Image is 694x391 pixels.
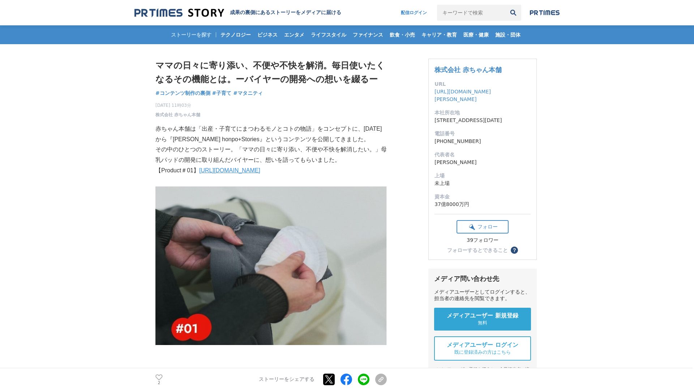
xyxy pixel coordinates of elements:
[350,25,386,44] a: ファイナンス
[218,25,254,44] a: テクノロジー
[254,25,280,44] a: ビジネス
[447,341,518,349] span: メディアユーザー ログイン
[457,237,509,244] div: 39フォロワー
[434,274,531,283] div: メディア問い合わせ先
[492,31,523,38] span: 施設・団体
[434,138,531,145] dd: [PHONE_NUMBER]
[434,336,531,361] a: メディアユーザー ログイン 既に登録済みの方はこちら
[434,151,531,159] dt: 代表者名
[199,167,260,173] a: [URL][DOMAIN_NAME]
[492,25,523,44] a: 施設・団体
[434,159,531,166] dd: [PERSON_NAME]
[308,31,349,38] span: ライフスタイル
[460,31,492,38] span: 医療・健康
[434,308,531,331] a: メディアユーザー 新規登録 無料
[155,59,387,87] h1: ママの日々に寄り添い、不便や不快を解消。毎日使いたくなるその機能とは。ーバイヤーの開発への想いを綴るー
[350,31,386,38] span: ファイナンス
[155,112,200,118] a: 株式会社 赤ちゃん本舗
[511,247,518,254] button: ？
[505,5,521,21] button: 検索
[155,124,387,145] p: 赤ちゃん本舗は「出産・子育てにまつわるモノとコトの物語」をコンセプトに、[DATE]から『[PERSON_NAME] honpo+Stories』というコンテンツを公開してきました。
[434,193,531,201] dt: 資本金
[155,186,387,345] img: thumbnail_1b444bc0-62eb-11f0-97c3-0d1d89e4d68a.jpg
[434,180,531,187] dd: 未上場
[212,90,232,96] span: #子育て
[454,349,511,356] span: 既に登録済みの方はこちら
[478,320,487,326] span: 無料
[434,172,531,180] dt: 上場
[134,8,341,18] a: 成果の裏側にあるストーリーをメディアに届ける 成果の裏側にあるストーリーをメディアに届ける
[308,25,349,44] a: ライフスタイル
[155,89,210,97] a: #コンテンツ制作の裏側
[460,25,492,44] a: 医療・健康
[434,89,491,102] a: [URL][DOMAIN_NAME][PERSON_NAME]
[434,117,531,124] dd: [STREET_ADDRESS][DATE]
[212,89,232,97] a: #子育て
[254,31,280,38] span: ビジネス
[155,102,200,109] span: [DATE] 11時03分
[134,8,224,18] img: 成果の裏側にあるストーリーをメディアに届ける
[434,109,531,117] dt: 本社所在地
[457,220,509,234] button: フォロー
[447,312,518,320] span: メディアユーザー 新規登録
[155,90,210,96] span: #コンテンツ制作の裏側
[218,31,254,38] span: テクノロジー
[155,144,387,165] p: その中のひとつのストーリー。「ママの日々に寄り添い、不便や不快を解消したい。」母乳パッドの開発に取り組んだバイヤーに、想いを語ってもらいました。
[281,25,307,44] a: エンタメ
[434,201,531,208] dd: 37億8000万円
[259,377,314,383] p: ストーリーをシェアする
[233,89,263,97] a: #マタニティ
[437,5,505,21] input: キーワードで検索
[434,130,531,138] dt: 電話番号
[387,25,418,44] a: 飲食・小売
[394,5,434,21] a: 配信ログイン
[512,248,517,253] span: ？
[447,248,508,253] div: フォローするとできること
[230,9,341,16] h2: 成果の裏側にあるストーリーをメディアに届ける
[387,31,418,38] span: 飲食・小売
[281,31,307,38] span: エンタメ
[419,31,460,38] span: キャリア・教育
[155,165,387,176] p: 【Product＃01】
[233,90,263,96] span: #マタニティ
[434,66,502,73] a: 株式会社 赤ちゃん本舗
[434,80,531,88] dt: URL
[419,25,460,44] a: キャリア・教育
[434,289,531,302] div: メディアユーザーとしてログインすると、担当者の連絡先を閲覧できます。
[155,381,163,385] p: 2
[530,10,560,16] img: prtimes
